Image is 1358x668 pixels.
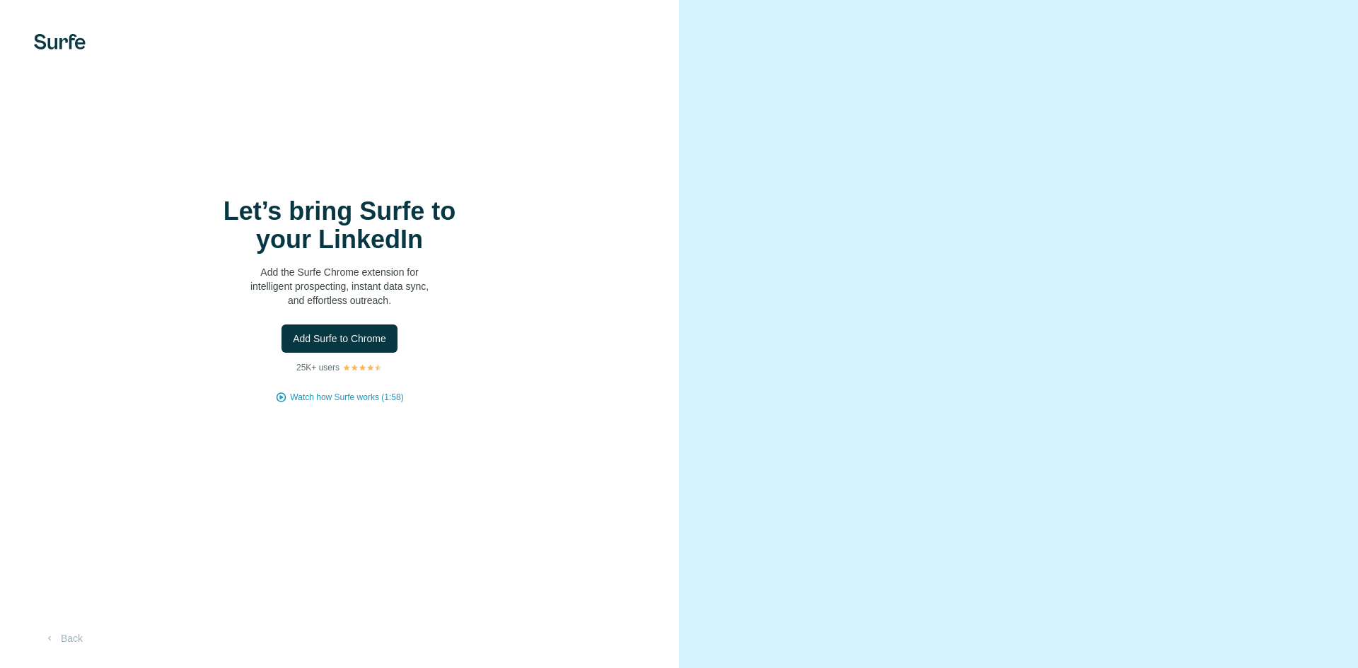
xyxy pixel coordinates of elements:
[342,363,383,372] img: Rating Stars
[290,391,403,404] button: Watch how Surfe works (1:58)
[34,34,86,49] img: Surfe's logo
[198,197,481,254] h1: Let’s bring Surfe to your LinkedIn
[34,626,93,651] button: Back
[293,332,386,346] span: Add Surfe to Chrome
[282,324,397,353] button: Add Surfe to Chrome
[296,361,339,374] p: 25K+ users
[198,265,481,307] p: Add the Surfe Chrome extension for intelligent prospecting, instant data sync, and effortless out...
